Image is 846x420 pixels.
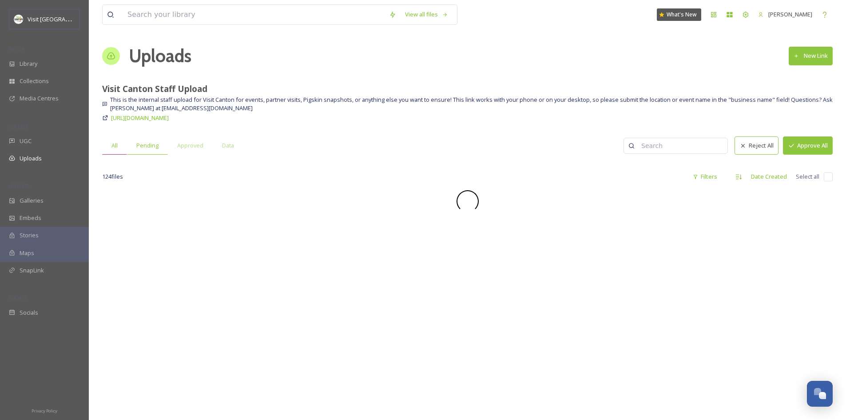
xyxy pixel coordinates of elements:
[754,6,817,23] a: [PERSON_NAME]
[768,10,812,18] span: [PERSON_NAME]
[20,266,44,275] span: SnapLink
[637,137,723,155] input: Search
[129,43,191,69] a: Uploads
[111,114,169,122] span: [URL][DOMAIN_NAME]
[9,295,27,301] span: SOCIALS
[783,136,833,155] button: Approve All
[102,83,207,95] strong: Visit Canton Staff Upload
[20,231,39,240] span: Stories
[9,46,24,52] span: MEDIA
[20,214,41,222] span: Embeds
[688,168,722,185] div: Filters
[20,154,42,163] span: Uploads
[20,196,44,205] span: Galleries
[14,15,23,24] img: download.jpeg
[807,381,833,407] button: Open Chat
[20,60,37,68] span: Library
[657,8,701,21] a: What's New
[9,123,28,130] span: COLLECT
[102,172,123,181] span: 124 file s
[111,141,118,150] span: All
[20,94,59,103] span: Media Centres
[32,405,57,416] a: Privacy Policy
[401,6,453,23] a: View all files
[747,168,791,185] div: Date Created
[20,137,32,145] span: UGC
[9,183,29,189] span: WIDGETS
[796,172,819,181] span: Select all
[20,249,34,257] span: Maps
[222,141,234,150] span: Data
[20,77,49,85] span: Collections
[28,15,96,23] span: Visit [GEOGRAPHIC_DATA]
[123,5,385,24] input: Search your library
[177,141,203,150] span: Approved
[110,96,833,112] span: This is the internal staff upload for Visit Canton for events, partner visits, Pigskin snapshots,...
[136,141,159,150] span: Pending
[111,112,169,123] a: [URL][DOMAIN_NAME]
[789,47,833,65] button: New Link
[32,408,57,414] span: Privacy Policy
[20,308,38,317] span: Socials
[735,136,778,155] button: Reject All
